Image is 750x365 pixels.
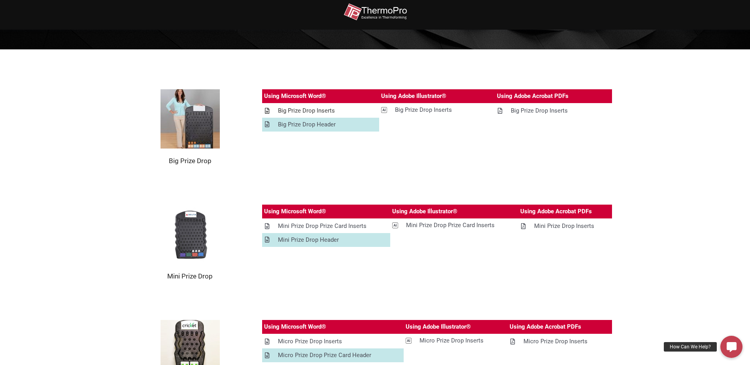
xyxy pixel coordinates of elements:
div: Using Microsoft Word® [264,207,326,216]
a: Micro Prize Drop Inserts [262,335,404,348]
div: How Can We Help? [664,342,717,352]
img: thermopro-logo-non-iso [344,3,407,21]
div: Using Microsoft Word® [264,91,326,101]
h2: Big Prize Drop [138,156,242,165]
div: Using Adobe Acrobat PDFs [497,91,569,101]
a: Big Prize Drop Header [262,118,379,132]
div: Micro Prize Drop Inserts [278,337,342,346]
div: Mini Prize Drop Prize Card Inserts [406,220,495,230]
div: Big Prize Drop Inserts [278,106,335,116]
a: Micro Prize Drop Inserts [508,335,612,348]
div: Big Prize Drop Header [278,120,336,130]
div: Using Adobe Illustrator® [406,322,471,332]
a: Micro Prize Drop Inserts [404,334,508,348]
div: Using Adobe Illustrator® [381,91,446,101]
a: Mini Prize Drop Inserts [518,219,612,233]
a: Big Prize Drop Inserts [379,103,495,117]
div: Using Adobe Acrobat PDFs [510,322,581,332]
a: How Can We Help? [720,336,742,358]
div: Micro Prize Drop Prize Card Header [278,350,371,360]
a: Mini Prize Drop Prize Card Inserts [390,218,518,232]
div: Mini Prize Drop Prize Card Inserts [278,221,366,231]
div: Using Adobe Acrobat PDFs [520,207,592,216]
a: Mini Prize Drop Header [262,233,390,247]
div: Mini Prize Drop Header [278,235,339,245]
div: Mini Prize Drop Inserts [534,221,594,231]
div: Using Microsoft Word® [264,322,326,332]
a: Big Prize Drop Inserts [262,104,379,118]
a: Mini Prize Drop Prize Card Inserts [262,219,390,233]
div: Micro Prize Drop Inserts [419,336,484,346]
div: Using Adobe Illustrator® [392,207,457,216]
div: Big Prize Drop Inserts [511,106,568,116]
div: Micro Prize Drop Inserts [523,337,588,346]
h2: Mini Prize Drop [138,272,242,280]
a: Micro Prize Drop Prize Card Header [262,348,404,362]
a: Big Prize Drop Inserts [495,104,612,118]
div: Big Prize Drop Inserts [395,105,452,115]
